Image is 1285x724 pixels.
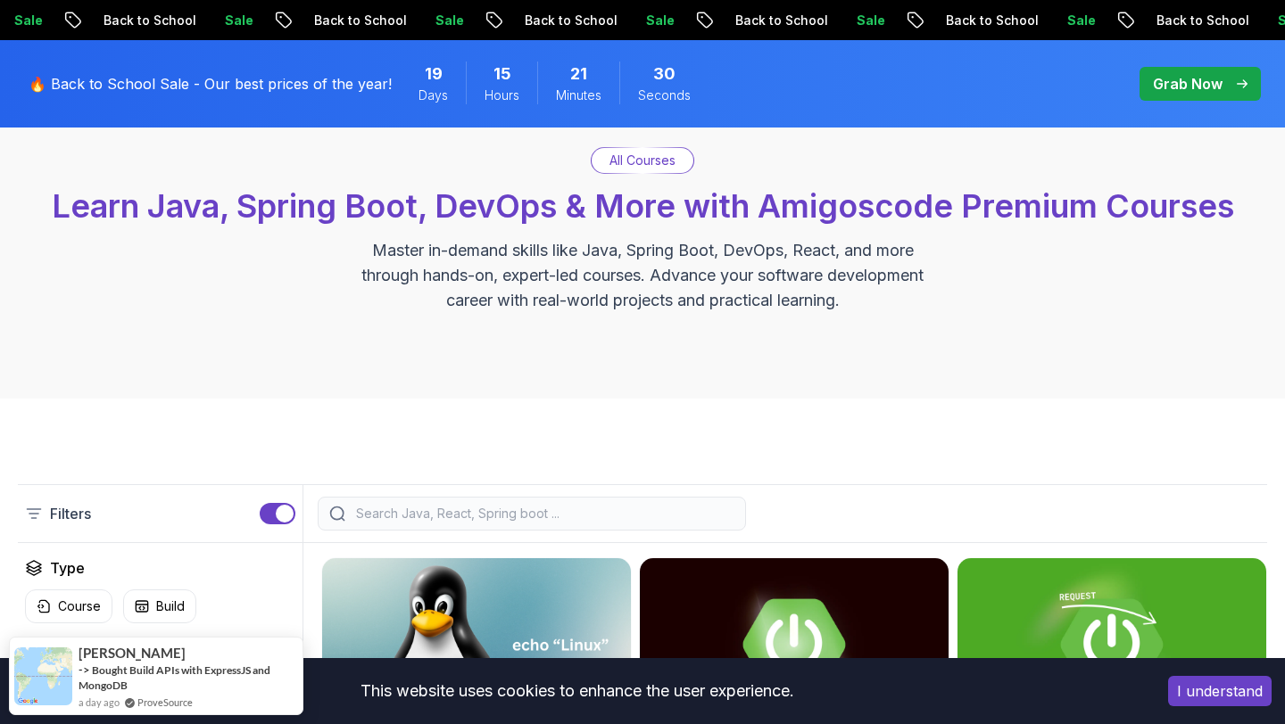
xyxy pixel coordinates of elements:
[493,62,511,86] span: 15 Hours
[1168,676,1272,706] button: Accept cookies
[653,62,676,86] span: 30 Seconds
[50,557,85,579] h2: Type
[14,647,72,705] img: provesource social proof notification image
[352,505,734,522] input: Search Java, React, Spring boot ...
[243,12,364,29] p: Back to School
[575,12,632,29] p: Sale
[343,238,942,313] p: Master in-demand skills like Java, Spring Boot, DevOps, React, and more through hands-on, expert-...
[570,62,587,86] span: 21 Minutes
[52,186,1234,226] span: Learn Java, Spring Boot, DevOps & More with Amigoscode Premium Courses
[153,12,211,29] p: Sale
[13,671,1141,711] div: This website uses cookies to enhance the user experience.
[1085,12,1206,29] p: Back to School
[785,12,842,29] p: Sale
[50,503,91,524] p: Filters
[32,12,153,29] p: Back to School
[1206,12,1264,29] p: Sale
[79,663,270,692] a: Bought Build APIs with ExpressJS and MongoDB
[419,86,448,104] span: Days
[25,589,112,623] button: Course
[123,589,196,623] button: Build
[556,86,601,104] span: Minutes
[875,12,996,29] p: Back to School
[79,662,90,677] span: ->
[79,695,120,710] span: a day ago
[664,12,785,29] p: Back to School
[29,73,392,95] p: 🔥 Back to School Sale - Our best prices of the year!
[79,646,186,661] span: [PERSON_NAME]
[425,62,443,86] span: 19 Days
[137,695,193,710] a: ProveSource
[156,597,185,615] p: Build
[364,12,421,29] p: Sale
[996,12,1053,29] p: Sale
[485,86,519,104] span: Hours
[58,597,101,615] p: Course
[609,152,676,169] p: All Courses
[453,12,575,29] p: Back to School
[638,86,691,104] span: Seconds
[1153,73,1223,95] p: Grab Now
